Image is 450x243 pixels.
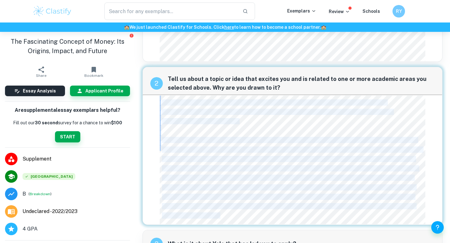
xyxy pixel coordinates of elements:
[162,175,413,181] span: Some animals, such as chimpanzees, can also have their own money - it may not be dollar or euro, but
[28,191,52,197] span: ( )
[162,50,259,55] span: 3) Computer Science and Mathematics
[321,25,326,30] span: 🏫
[22,173,75,180] span: [GEOGRAPHIC_DATA]
[36,73,47,78] span: Share
[32,5,72,17] img: Clastify logo
[162,119,238,124] span: costs up to tens of thousands?
[22,208,82,215] a: Major and Application Year
[162,109,392,115] span: certainly much less? Why do we pay millions of dollars for some drugs when their production
[162,41,239,46] span: 2) Economics and Mathematics
[22,173,75,180] div: Accepted: Yale University
[5,86,65,96] button: Essay Analysis
[168,75,435,92] span: Tell us about a topic or idea that excites you and is related to one or more academic areas you s...
[224,25,234,30] a: here
[287,7,316,14] p: Exemplars
[162,100,386,105] span: Why do we pay huge amounts of tuition when lecturers' fees and the materials needed are
[84,73,103,78] span: Bookmark
[392,5,405,17] button: RY
[129,33,134,38] button: Report issue
[111,120,122,125] strong: $100
[162,204,415,209] span: money were to disappear, the world would be in chaos, but who knows what would have happened if it
[162,137,417,143] span: If I were to choose the most excitable idea for me, I would surely go for money itself. Not alway...
[395,8,402,15] h6: RY
[70,86,130,96] button: Applicant Profile
[162,194,414,200] span: For me, it seems that it is human nature to develop some kind of exchange system. At this point, ...
[162,213,222,218] span: had never been created.
[22,190,26,198] p: Grade
[55,131,80,142] button: START
[104,2,237,20] input: Search for any exemplars...
[1,24,449,31] h6: We just launched Clastify for Schools. Click to learn how to become a school partner.
[67,63,120,81] button: Bookmark
[162,147,422,152] span: have time to stop our everyday duties and reflect on this "imaginary" construct - we just take fo...
[162,156,414,162] span: that there is something called money, but the real question is rather why? According to the Wikip...
[162,166,417,171] span: "Money is a medium of exchange by which humans pay for things". First of all, why only human beings?
[162,185,415,190] span: rather some fruit, which still is a medium of exchange. Furthermore, could world without money ex...
[329,8,350,15] p: Review
[124,25,129,30] span: 🏫
[30,191,50,197] button: Breakdown
[23,87,56,94] h6: Essay Analysis
[22,225,37,233] span: 4 GPA
[362,9,380,14] a: Schools
[15,107,120,114] h6: Are supplemental essay exemplars helpful?
[15,63,67,81] button: Share
[150,77,163,90] div: recipe
[85,87,123,94] h6: Applicant Profile
[13,119,122,126] p: Fill out our survey for a chance to win
[431,221,444,234] button: Help and Feedback
[162,31,247,37] span: 1) Computer Science & Economics
[22,155,130,163] span: Supplement
[22,208,77,215] span: Undeclared - 2022/2023
[35,120,58,125] b: 30 second
[5,37,130,56] h1: The Fascinating Concept of Money: Its Origins, Impact, and Future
